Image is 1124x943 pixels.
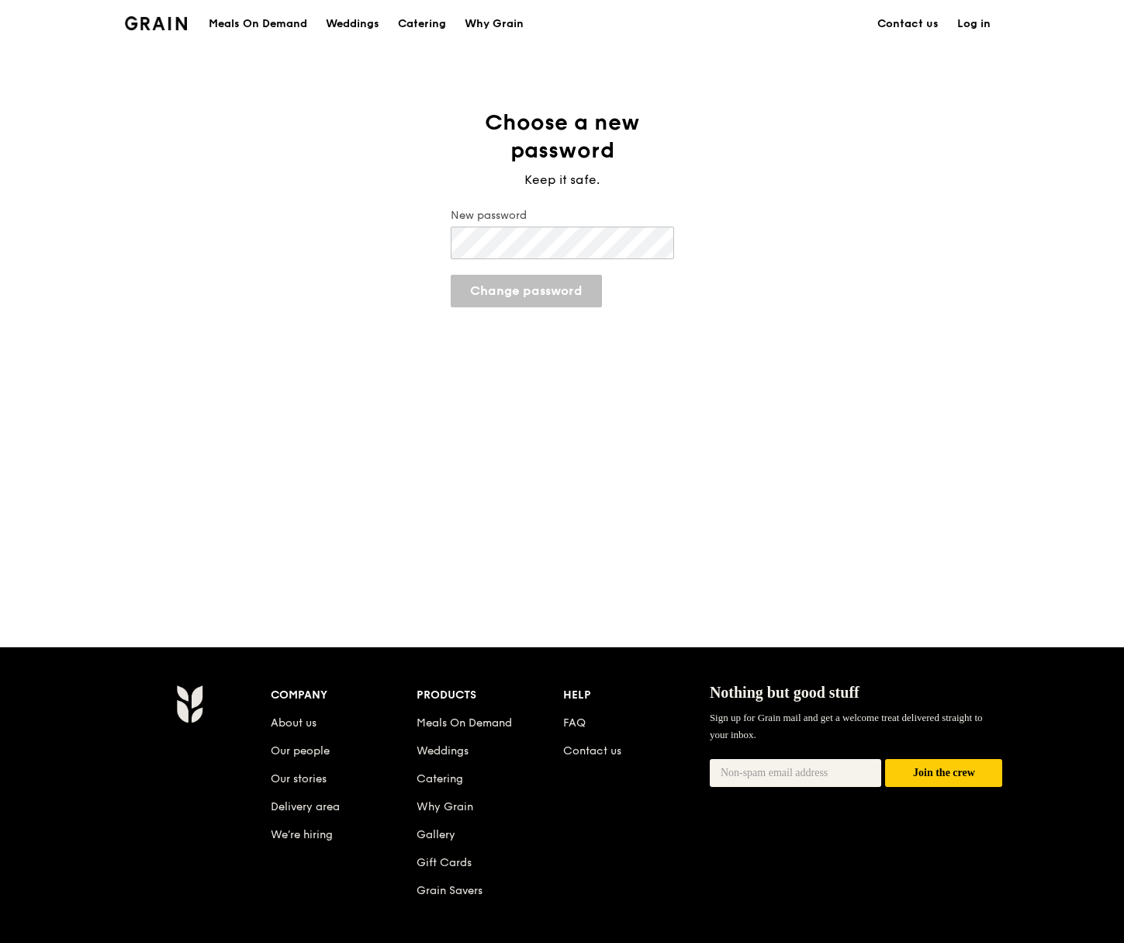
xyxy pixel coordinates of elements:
div: Why Grain [465,1,524,47]
a: Our people [271,744,330,758]
a: Weddings [417,744,469,758]
span: Nothing but good stuff [710,684,859,701]
h1: Choose a new password [438,109,687,165]
div: Company [271,685,417,706]
div: Help [563,685,710,706]
a: Gift Cards [417,856,472,869]
div: Catering [398,1,446,47]
a: About us [271,716,316,730]
a: Why Grain [417,800,473,813]
a: Delivery area [271,800,340,813]
a: Catering [389,1,455,47]
a: Catering [417,772,463,785]
input: Non-spam email address [710,759,882,787]
a: Contact us [563,744,621,758]
a: Why Grain [455,1,533,47]
button: Join the crew [885,759,1002,788]
div: Meals On Demand [209,1,307,47]
div: Products [417,685,563,706]
span: Sign up for Grain mail and get a welcome treat delivered straight to your inbox. [710,712,983,740]
a: Weddings [316,1,389,47]
a: We’re hiring [271,828,333,841]
a: Grain Savers [417,884,482,897]
a: Log in [948,1,1000,47]
img: Grain [176,685,203,723]
img: Grain [125,16,188,30]
a: Gallery [417,828,455,841]
button: Change password [451,275,602,307]
a: Meals On Demand [417,716,512,730]
label: New password [451,208,674,224]
div: Weddings [326,1,379,47]
a: FAQ [563,716,586,730]
a: Contact us [868,1,948,47]
span: Keep it safe. [524,172,600,187]
a: Our stories [271,772,327,785]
